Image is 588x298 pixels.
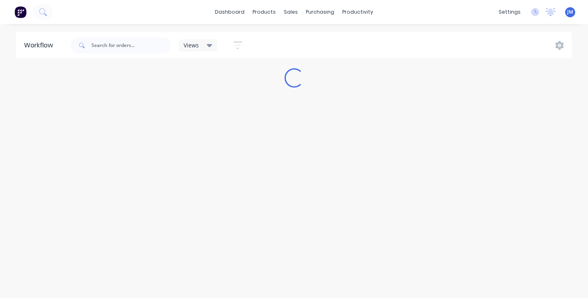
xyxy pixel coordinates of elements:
[91,37,171,53] input: Search for orders...
[495,6,525,18] div: settings
[567,8,573,16] span: JM
[14,6,26,18] img: Factory
[302,6,338,18] div: purchasing
[249,6,280,18] div: products
[184,41,199,49] span: Views
[24,41,57,50] div: Workflow
[211,6,249,18] a: dashboard
[338,6,377,18] div: productivity
[280,6,302,18] div: sales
